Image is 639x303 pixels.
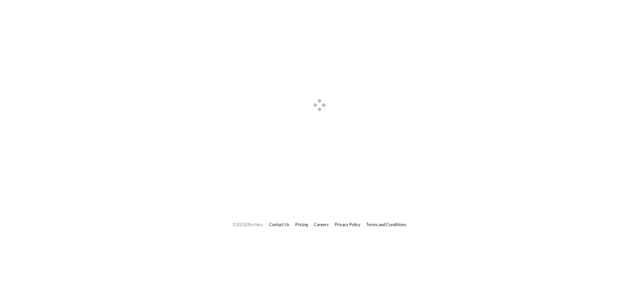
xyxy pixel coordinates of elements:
[295,222,308,227] a: Pricing
[366,222,406,227] a: Terms and Conditions
[269,222,290,227] a: Contact Us
[334,222,360,227] a: Privacy Policy
[233,222,263,227] span: © 2025 Effortless
[314,222,329,227] a: Careers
